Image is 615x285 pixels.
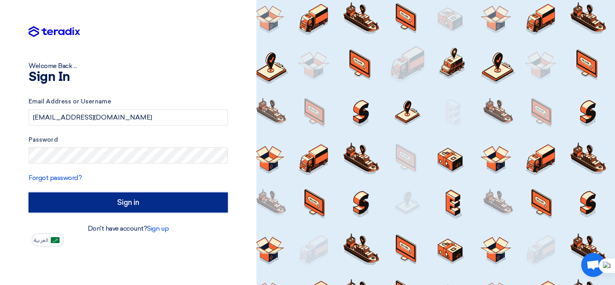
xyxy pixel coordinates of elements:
img: Teradix logo [29,26,80,37]
button: العربية [32,233,64,246]
div: Open chat [581,253,605,277]
label: Email Address or Username [29,97,228,106]
a: Forgot password? [29,174,82,182]
span: العربية [34,237,48,243]
label: Password [29,135,228,145]
a: Sign up [147,225,169,232]
img: ar-AR.png [51,237,60,243]
h1: Sign In [29,71,228,84]
input: Sign in [29,192,228,213]
div: Don't have account? [29,224,228,233]
input: Enter your business email or username [29,109,228,126]
div: Welcome Back ... [29,61,228,71]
